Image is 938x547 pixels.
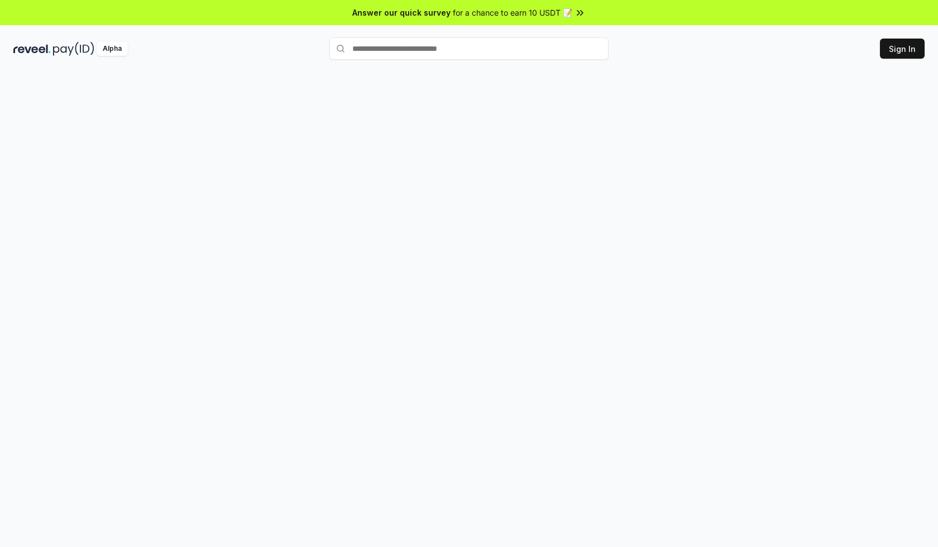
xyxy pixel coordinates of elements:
[352,7,451,18] span: Answer our quick survey
[880,39,925,59] button: Sign In
[97,42,128,56] div: Alpha
[13,42,51,56] img: reveel_dark
[453,7,572,18] span: for a chance to earn 10 USDT 📝
[53,42,94,56] img: pay_id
